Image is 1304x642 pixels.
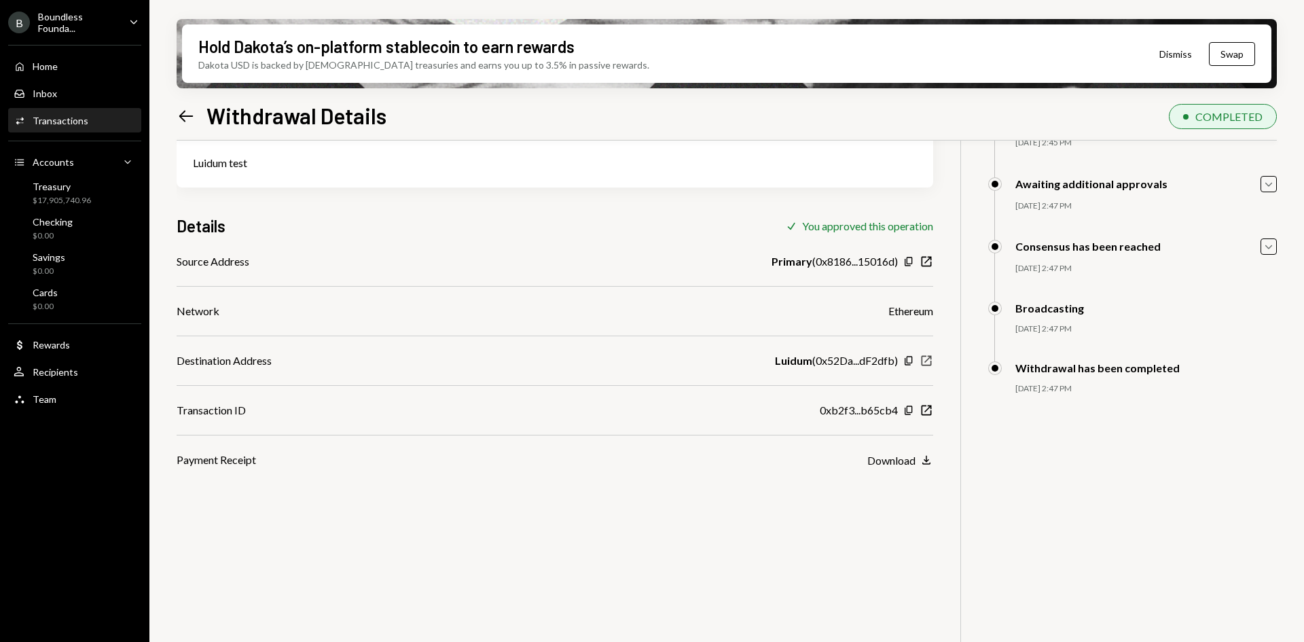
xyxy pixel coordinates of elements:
div: Network [177,303,219,319]
button: Swap [1209,42,1255,66]
a: Treasury$17,905,740.96 [8,177,141,209]
div: Ethereum [888,303,933,319]
div: Broadcasting [1015,302,1084,315]
a: Cards$0.00 [8,283,141,315]
div: [DATE] 2:47 PM [1015,323,1277,335]
a: Home [8,54,141,78]
div: 0xb2f3...b65cb4 [820,402,898,418]
div: Consensus has been reached [1015,240,1161,253]
div: Awaiting additional approvals [1015,177,1167,190]
div: Home [33,60,58,72]
a: Rewards [8,332,141,357]
a: Savings$0.00 [8,247,141,280]
div: $17,905,740.96 [33,195,91,207]
div: Team [33,393,56,405]
div: Cards [33,287,58,298]
div: Transaction ID [177,402,246,418]
div: Savings [33,251,65,263]
div: Destination Address [177,353,272,369]
div: [DATE] 2:47 PM [1015,383,1277,395]
div: Rewards [33,339,70,351]
div: B [8,12,30,33]
h1: Withdrawal Details [206,102,386,129]
div: Transactions [33,115,88,126]
div: Inbox [33,88,57,99]
h3: Details [177,215,225,237]
div: Luidum test [193,155,917,171]
div: Payment Receipt [177,452,256,468]
b: Primary [772,253,812,270]
div: Accounts [33,156,74,168]
div: $0.00 [33,230,73,242]
div: $0.00 [33,301,58,313]
div: [DATE] 2:47 PM [1015,263,1277,274]
b: Luidum [775,353,812,369]
div: [DATE] 2:47 PM [1015,200,1277,212]
div: Treasury [33,181,91,192]
div: Checking [33,216,73,228]
a: Transactions [8,108,141,132]
button: Dismiss [1142,38,1209,70]
div: Download [867,454,916,467]
div: You approved this operation [802,219,933,232]
div: [DATE] 2:45 PM [1015,137,1277,149]
div: ( 0x52Da...dF2dfb ) [775,353,898,369]
div: Boundless Founda... [38,11,118,34]
a: Checking$0.00 [8,212,141,245]
div: COMPLETED [1195,110,1263,123]
div: ( 0x8186...15016d ) [772,253,898,270]
a: Team [8,387,141,411]
div: Dakota USD is backed by [DEMOGRAPHIC_DATA] treasuries and earns you up to 3.5% in passive rewards. [198,58,649,72]
a: Inbox [8,81,141,105]
div: Withdrawal has been completed [1015,361,1180,374]
div: Recipients [33,366,78,378]
a: Accounts [8,149,141,174]
div: Hold Dakota’s on-platform stablecoin to earn rewards [198,35,575,58]
button: Download [867,453,933,468]
div: $0.00 [33,266,65,277]
a: Recipients [8,359,141,384]
div: Source Address [177,253,249,270]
